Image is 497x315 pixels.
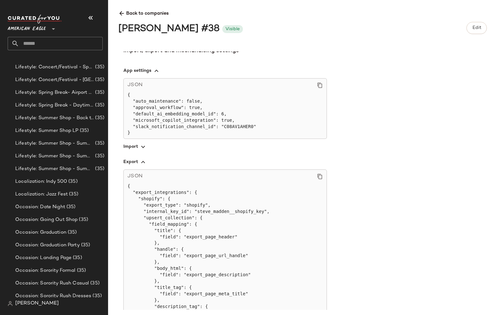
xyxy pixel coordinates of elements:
[123,139,327,154] button: Import
[8,15,62,24] img: cfy_white_logo.C9jOOHJF.svg
[94,76,104,84] span: (35)
[91,292,102,300] span: (35)
[8,22,46,33] span: American Eagle
[94,64,104,71] span: (35)
[78,216,88,223] span: (35)
[89,280,100,287] span: (35)
[123,154,327,169] button: Export
[15,242,80,249] span: Occasion: Graduation Party
[94,153,104,160] span: (35)
[15,280,89,287] span: Occasion: Sorority Rush Casual
[15,267,76,274] span: Occasion: Sorority Formal
[128,92,323,136] pre: { "auto_maintenance": false, "approval_workflow": true, "default_ai_embedding_model_id": 6, "micr...
[67,178,78,185] span: (35)
[94,89,104,96] span: (35)
[15,89,94,96] span: Lifestyle: Spring Break- Airport Style
[15,127,79,134] span: Lifestyle: Summer Shop LP
[15,114,94,122] span: Lifestyle: Summer Shop - Back to School Essentials
[8,301,13,306] img: svg%3e
[94,114,104,122] span: (35)
[472,25,481,31] span: Edit
[15,300,59,307] span: [PERSON_NAME]
[15,203,65,211] span: Occasion: Date Night
[94,140,104,147] span: (35)
[128,172,142,181] span: JSON
[15,140,94,147] span: Lifestyle: Summer Shop - Summer Abroad
[118,5,487,17] span: Back to companies
[15,165,94,173] span: Lifestyle: Summer Shop - Summer Study Sessions
[15,64,94,71] span: Lifestyle: Concert/Festival - Sporty
[94,165,104,173] span: (35)
[72,254,82,262] span: (35)
[466,22,487,34] button: Edit
[79,127,89,134] span: (35)
[15,178,67,185] span: Localization: Indy 500
[80,242,90,249] span: (35)
[123,63,327,78] button: App settings
[15,254,72,262] span: Occasion: Landing Page
[76,267,86,274] span: (35)
[118,22,220,36] div: [PERSON_NAME] #38
[66,229,77,236] span: (35)
[225,26,240,32] div: Visible
[15,191,68,198] span: Localization: Jazz Fest
[128,81,142,89] span: JSON
[15,229,66,236] span: Occasion: Graduation
[15,102,94,109] span: Lifestyle: Spring Break - Daytime Casual
[68,191,78,198] span: (35)
[65,203,76,211] span: (35)
[15,292,91,300] span: Occasion: Sorority Rush Dresses
[94,102,104,109] span: (35)
[15,76,94,84] span: Lifestyle: Concert/Festival - [GEOGRAPHIC_DATA]
[15,153,94,160] span: Lifestyle: Summer Shop - Summer Internship
[15,216,78,223] span: Occasion: Going Out Shop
